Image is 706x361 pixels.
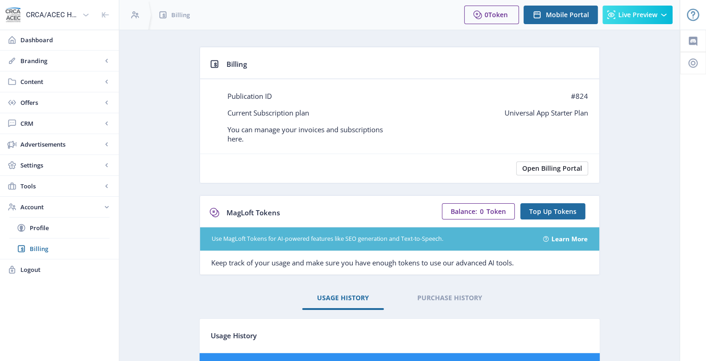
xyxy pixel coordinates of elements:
[20,56,102,65] span: Branding
[171,10,190,19] span: Billing
[488,10,508,19] span: Token
[212,106,400,120] p: Current Subscription plan
[20,35,111,45] span: Dashboard
[442,203,515,219] button: Balance:0Token
[602,6,673,24] button: Live Preview
[20,140,102,149] span: Advertisements
[302,287,384,309] a: USAGE HISTORY
[212,235,532,244] div: Use MagLoft Tokens for AI-powered features like SEO generation and Text-to-Speech.
[20,119,102,128] span: CRM
[20,265,111,274] span: Logout
[402,287,497,309] a: PURCHASE HISTORY
[200,251,599,275] div: Keep track of your usage and make sure you have enough tokens to use our advanced AI tools.
[9,239,110,259] a: Billing
[30,223,110,232] span: Profile
[317,294,369,302] span: USAGE HISTORY
[618,11,657,19] span: Live Preview
[9,218,110,238] a: Profile
[546,11,589,19] span: Mobile Portal
[486,207,506,216] span: Token
[520,203,585,219] button: Top Up Tokens
[551,234,588,244] a: Learn More
[464,6,519,24] button: 0Token
[417,294,482,302] span: PURCHASE HISTORY
[516,161,588,175] button: Open Billing Portal
[6,7,20,22] img: 041a0d5d-b736-421c-87cf-07dc66b76a70.png
[212,89,400,103] p: Publication ID
[524,6,598,24] button: Mobile Portal
[211,331,257,340] span: Usage History
[451,208,477,215] span: Balance:
[227,205,280,220] div: MagLoft Tokens
[400,89,588,103] p: #824
[212,122,400,146] p: You can manage your invoices and subscriptions here.
[30,244,110,253] span: Billing
[20,202,102,212] span: Account
[26,5,78,25] div: CRCA/ACEC Hub
[20,161,102,170] span: Settings
[400,106,588,120] p: Universal App Starter Plan
[227,57,247,71] h5: Billing
[529,208,576,215] span: Top Up Tokens
[20,181,102,191] span: Tools
[20,98,102,107] span: Offers
[20,77,102,86] span: Content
